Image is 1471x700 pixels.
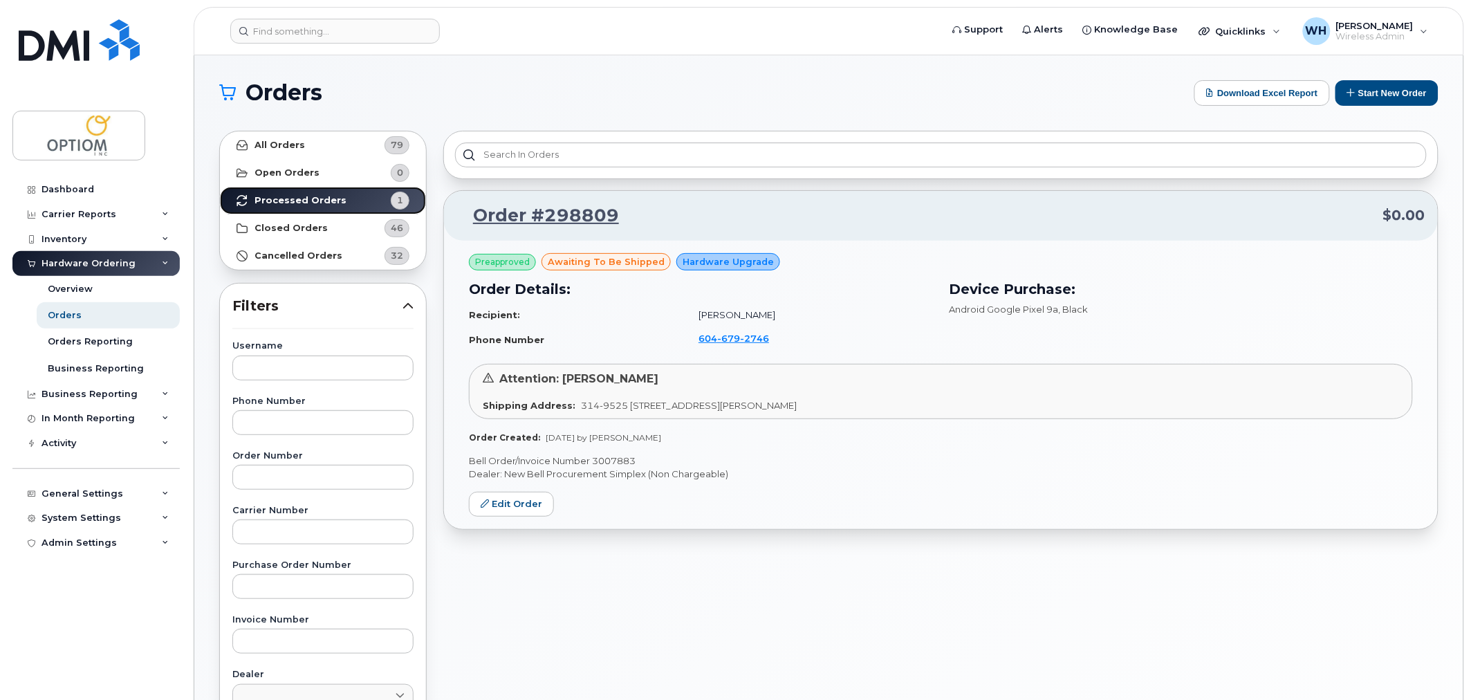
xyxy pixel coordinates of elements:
[232,616,414,625] label: Invoice Number
[1335,80,1438,106] button: Start New Order
[397,166,403,179] span: 0
[220,131,426,159] a: All Orders79
[232,342,414,351] label: Username
[548,255,665,268] span: awaiting to be shipped
[255,223,328,234] strong: Closed Orders
[456,203,619,228] a: Order #298809
[950,279,1414,300] h3: Device Purchase:
[255,167,320,178] strong: Open Orders
[391,249,403,262] span: 32
[483,400,575,411] strong: Shipping Address:
[232,397,414,406] label: Phone Number
[469,432,540,443] strong: Order Created:
[391,221,403,234] span: 46
[581,400,797,411] span: 314-9525 [STREET_ADDRESS][PERSON_NAME]
[246,82,322,103] span: Orders
[1383,205,1425,225] span: $0.00
[232,561,414,570] label: Purchase Order Number
[255,140,305,151] strong: All Orders
[391,138,403,151] span: 79
[232,296,403,316] span: Filters
[397,194,403,207] span: 1
[717,333,740,344] span: 679
[255,250,342,261] strong: Cancelled Orders
[220,214,426,242] a: Closed Orders46
[469,279,933,300] h3: Order Details:
[1059,304,1089,315] span: , Black
[220,242,426,270] a: Cancelled Orders32
[950,304,1059,315] span: Android Google Pixel 9a
[683,255,774,268] span: Hardware Upgrade
[469,454,1413,468] p: Bell Order/Invoice Number 3007883
[232,670,414,679] label: Dealer
[475,256,530,268] span: Preapproved
[232,452,414,461] label: Order Number
[469,492,554,517] a: Edit Order
[220,159,426,187] a: Open Orders0
[699,333,786,344] a: 6046792746
[220,187,426,214] a: Processed Orders1
[232,506,414,515] label: Carrier Number
[546,432,661,443] span: [DATE] by [PERSON_NAME]
[686,303,932,327] td: [PERSON_NAME]
[469,468,1413,481] p: Dealer: New Bell Procurement Simplex (Non Chargeable)
[1194,80,1330,106] button: Download Excel Report
[740,333,769,344] span: 2746
[469,309,520,320] strong: Recipient:
[255,195,346,206] strong: Processed Orders
[699,333,769,344] span: 604
[499,372,658,385] span: Attention: [PERSON_NAME]
[455,142,1427,167] input: Search in orders
[469,334,544,345] strong: Phone Number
